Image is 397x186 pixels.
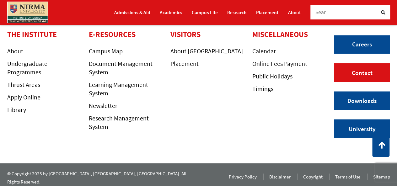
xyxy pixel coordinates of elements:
[7,80,40,88] a: Thrust Areas
[269,173,291,182] a: Disclaimer
[89,114,149,130] a: Research Management System
[334,91,390,110] a: Downloads
[160,7,182,18] a: Academics
[7,93,40,101] a: Apply Online
[192,7,218,18] a: Campus Life
[170,47,243,55] a: About [GEOGRAPHIC_DATA]
[7,105,26,113] a: Library
[89,101,117,109] a: Newsletter
[252,59,307,67] a: Online Fees Payment
[334,119,390,138] a: University
[7,169,194,185] p: © Copyright 2025 by [GEOGRAPHIC_DATA], [GEOGRAPHIC_DATA], [GEOGRAPHIC_DATA]. All Rights Reserved.
[89,80,148,97] a: Learning Management System
[227,7,247,18] a: Research
[373,173,390,182] a: Sitemap
[256,7,279,18] a: Placement
[252,84,273,92] a: Timings
[252,47,276,55] a: Calendar
[7,47,23,55] a: About
[334,35,390,54] a: Careers
[89,47,123,55] a: Campus Map
[7,59,47,76] a: Undergraduate Programmes
[303,173,323,182] a: Copyright
[7,2,48,23] img: main_logo
[335,173,361,182] a: Terms of Use
[315,9,326,16] span: Sear
[170,59,199,67] a: Placement
[229,173,257,182] a: Privacy Policy
[288,7,301,18] a: About
[114,7,150,18] a: Admissions & Aid
[89,59,153,76] a: Document Management System
[252,72,292,80] a: Public Holidays
[334,63,390,82] a: Contact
